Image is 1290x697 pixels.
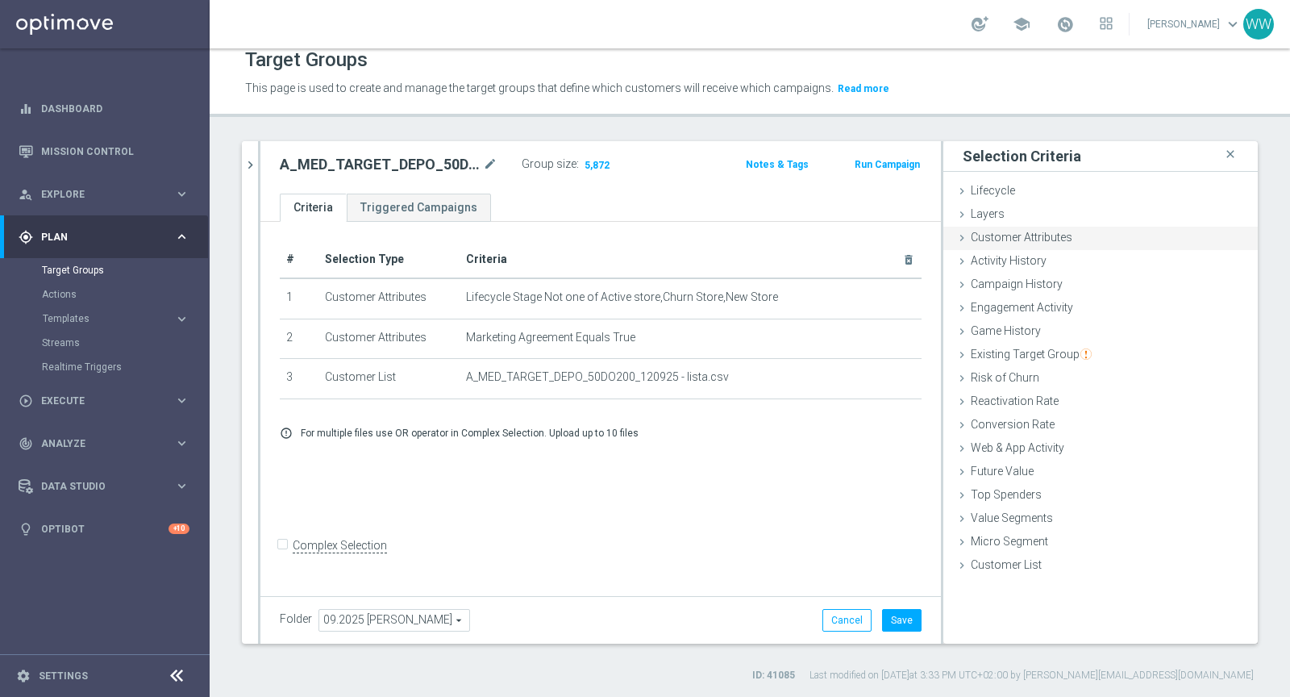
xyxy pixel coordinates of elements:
i: track_changes [19,436,33,451]
span: Data Studio [41,482,174,491]
div: Execute [19,394,174,408]
i: chevron_right [243,157,258,173]
a: Settings [39,671,88,681]
td: Customer Attributes [318,319,460,359]
span: Explore [41,190,174,199]
span: Game History [971,324,1041,337]
button: equalizer Dashboard [18,102,190,115]
div: Plan [19,230,174,244]
h3: Selection Criteria [963,147,1081,165]
th: # [280,241,318,278]
td: 2 [280,319,318,359]
div: Actions [42,282,208,307]
i: person_search [19,187,33,202]
div: Templates keyboard_arrow_right [42,312,190,325]
i: keyboard_arrow_right [174,393,189,408]
div: Target Groups [42,258,208,282]
i: keyboard_arrow_right [174,478,189,494]
h1: Target Groups [245,48,368,72]
p: For multiple files use OR operator in Complex Selection. Upload up to 10 files [301,427,639,440]
label: Group size [522,157,576,171]
span: 5,872 [583,159,611,174]
i: keyboard_arrow_right [174,436,189,451]
div: Analyze [19,436,174,451]
span: Risk of Churn [971,371,1039,384]
span: A_MED_TARGET_DEPO_50DO200_120925 - lista.csv [466,370,729,384]
i: keyboard_arrow_right [174,229,189,244]
span: Value Segments [971,511,1053,524]
button: Notes & Tags [744,156,810,173]
a: Dashboard [41,87,189,130]
div: Streams [42,331,208,355]
span: This page is used to create and manage the target groups that define which customers will receive... [245,81,834,94]
button: Run Campaign [853,156,922,173]
span: Future Value [971,465,1034,478]
div: Templates [43,314,174,323]
i: delete_forever [902,253,915,266]
div: WW [1243,9,1274,40]
button: lightbulb Optibot +10 [18,523,190,536]
label: Last modified on [DATE] at 3:33 PM UTC+02:00 by [PERSON_NAME][EMAIL_ADDRESS][DOMAIN_NAME] [809,669,1254,682]
span: Lifecycle Stage Not one of Active store,Churn Store,New Store [466,290,778,304]
a: Triggered Campaigns [347,194,491,222]
div: Mission Control [19,130,189,173]
label: ID: 41085 [752,669,795,682]
span: Customer Attributes [971,231,1072,244]
i: settings [16,669,31,683]
span: Engagement Activity [971,301,1073,314]
div: Optibot [19,507,189,550]
div: gps_fixed Plan keyboard_arrow_right [18,231,190,244]
span: Web & App Activity [971,441,1064,454]
h2: A_MED_TARGET_DEPO_50DO200_120925 [280,155,480,174]
button: Read more [836,80,891,98]
button: track_changes Analyze keyboard_arrow_right [18,437,190,450]
i: lightbulb [19,522,33,536]
a: Realtime Triggers [42,361,168,374]
div: Realtime Triggers [42,355,208,379]
label: : [576,157,579,171]
td: 1 [280,278,318,319]
i: mode_edit [483,155,497,174]
div: Explore [19,187,174,202]
a: Actions [42,288,168,301]
button: Cancel [822,609,872,632]
span: Templates [43,314,158,323]
label: Folder [280,612,312,626]
span: Lifecycle [971,184,1015,197]
button: Mission Control [18,145,190,158]
i: play_circle_outline [19,394,33,408]
span: keyboard_arrow_down [1224,15,1242,33]
a: [PERSON_NAME]keyboard_arrow_down [1146,12,1243,36]
td: Customer List [318,359,460,399]
a: Target Groups [42,264,168,277]
a: Streams [42,336,168,349]
div: +10 [169,524,189,534]
button: play_circle_outline Execute keyboard_arrow_right [18,394,190,407]
span: Plan [41,232,174,242]
span: Reactivation Rate [971,394,1059,407]
span: Marketing Agreement Equals True [466,331,635,344]
span: Execute [41,396,174,406]
span: school [1013,15,1030,33]
span: Criteria [466,253,507,265]
i: keyboard_arrow_right [174,311,189,327]
span: Top Spenders [971,488,1042,501]
a: Optibot [41,507,169,550]
button: Save [882,609,922,632]
button: Data Studio keyboard_arrow_right [18,480,190,493]
button: person_search Explore keyboard_arrow_right [18,188,190,201]
div: Templates [42,307,208,331]
span: Campaign History [971,278,1063,290]
span: Analyze [41,439,174,449]
th: Selection Type [318,241,460,278]
span: Customer List [971,558,1042,571]
span: Micro Segment [971,535,1048,548]
a: Criteria [280,194,347,222]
